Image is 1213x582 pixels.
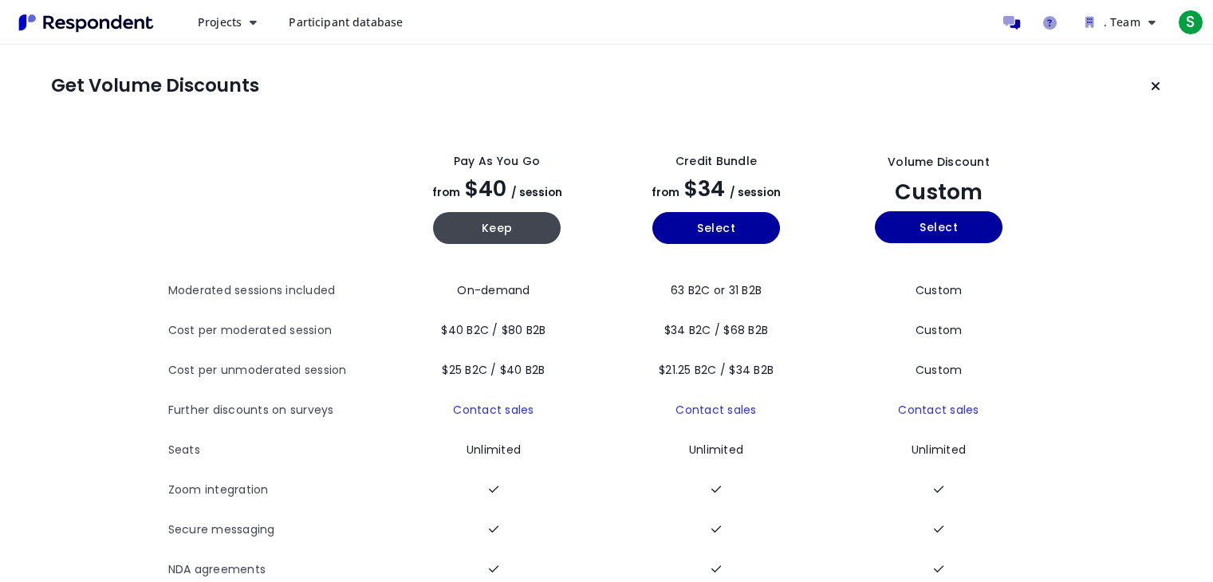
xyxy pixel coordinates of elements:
[168,271,388,311] th: Moderated sessions included
[51,75,259,97] h1: Get Volume Discounts
[454,153,540,170] div: Pay as you go
[13,10,160,36] img: Respondent
[875,211,1002,243] button: Select yearly custom_static plan
[168,431,388,470] th: Seats
[511,185,562,200] span: / session
[185,8,270,37] button: Projects
[916,282,963,298] span: Custom
[675,402,756,418] a: Contact sales
[276,8,415,37] a: Participant database
[916,322,963,338] span: Custom
[671,282,762,298] span: 63 B2C or 31 B2B
[916,362,963,378] span: Custom
[441,322,545,338] span: $40 B2C / $80 B2B
[442,362,545,378] span: $25 B2C / $40 B2B
[659,362,774,378] span: $21.25 B2C / $34 B2B
[730,185,781,200] span: / session
[432,185,460,200] span: from
[898,402,979,418] a: Contact sales
[168,391,388,431] th: Further discounts on surveys
[168,311,388,351] th: Cost per moderated session
[465,174,506,203] span: $40
[1073,8,1168,37] button: . Team
[652,185,679,200] span: from
[198,14,242,29] span: Projects
[1140,70,1172,102] button: Keep current plan
[1178,10,1203,35] span: S
[1104,14,1140,29] span: . Team
[996,6,1028,38] a: Message participants
[168,470,388,510] th: Zoom integration
[652,212,780,244] button: Select yearly basic plan
[467,442,521,458] span: Unlimited
[168,351,388,391] th: Cost per unmoderated session
[453,402,534,418] a: Contact sales
[457,282,530,298] span: On-demand
[433,212,561,244] button: Keep current yearly payg plan
[895,177,983,206] span: Custom
[168,510,388,550] th: Secure messaging
[1034,6,1066,38] a: Help and support
[675,153,757,170] div: Credit Bundle
[912,442,966,458] span: Unlimited
[664,322,768,338] span: $34 B2C / $68 B2B
[888,154,990,171] div: Volume Discount
[289,14,403,29] span: Participant database
[1175,8,1207,37] button: S
[689,442,743,458] span: Unlimited
[684,174,725,203] span: $34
